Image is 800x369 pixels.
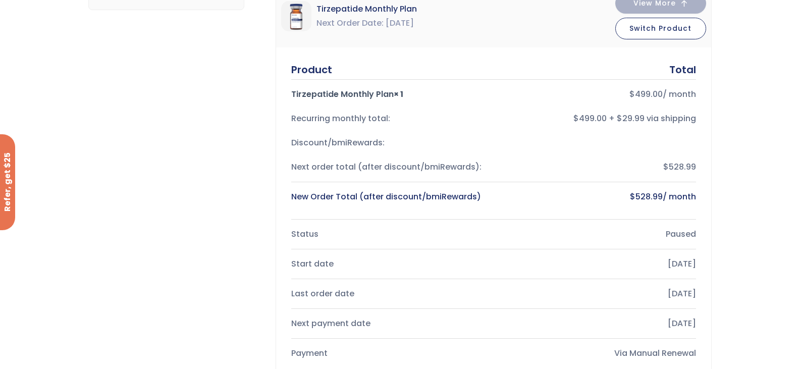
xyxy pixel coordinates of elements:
[502,190,696,204] div: / month
[291,160,486,174] div: Next order total (after discount/bmiRewards):
[291,346,486,360] div: Payment
[291,257,486,271] div: Start date
[630,191,635,202] span: $
[291,227,486,241] div: Status
[630,191,663,202] bdi: 528.99
[502,112,696,126] div: $499.00 + $29.99 via shipping
[502,257,696,271] div: [DATE]
[615,18,706,39] button: Switch Product
[291,287,486,301] div: Last order date
[502,346,696,360] div: Via Manual Renewal
[502,287,696,301] div: [DATE]
[669,63,696,77] div: Total
[291,87,486,101] div: Tirzepatide Monthly Plan
[291,112,486,126] div: Recurring monthly total:
[629,88,663,100] bdi: 499.00
[502,227,696,241] div: Paused
[291,63,332,77] div: Product
[629,23,691,33] span: Switch Product
[502,160,696,174] div: $528.99
[394,88,403,100] strong: × 1
[291,317,486,331] div: Next payment date
[291,136,486,150] div: Discount/bmiRewards:
[502,87,696,101] div: / month
[502,317,696,331] div: [DATE]
[629,88,635,100] span: $
[291,190,486,204] div: New Order Total (after discount/bmiRewards)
